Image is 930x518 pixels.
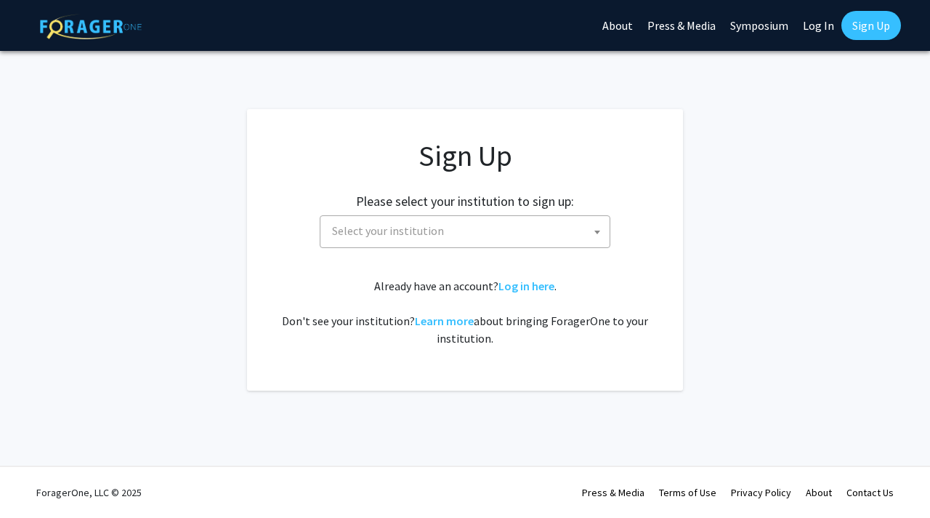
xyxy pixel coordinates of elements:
[415,314,474,328] a: Learn more about bringing ForagerOne to your institution
[659,486,716,499] a: Terms of Use
[841,11,901,40] a: Sign Up
[40,14,142,39] img: ForagerOne Logo
[276,277,654,347] div: Already have an account? . Don't see your institution? about bringing ForagerOne to your institut...
[846,486,894,499] a: Contact Us
[276,138,654,173] h1: Sign Up
[806,486,832,499] a: About
[731,486,791,499] a: Privacy Policy
[356,194,574,210] h2: Please select your institution to sign up:
[36,467,142,518] div: ForagerOne, LLC © 2025
[326,216,610,246] span: Select your institution
[498,279,554,293] a: Log in here
[320,215,610,248] span: Select your institution
[582,486,644,499] a: Press & Media
[332,223,444,238] span: Select your institution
